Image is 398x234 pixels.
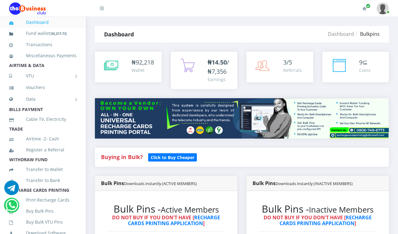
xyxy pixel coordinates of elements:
small: [ ] [50,31,67,36]
a: Print Recharge Cards [9,193,77,207]
img: Logo [9,2,46,15]
a: Airtime -2- Cash [9,132,77,146]
a: Buy Bulk Pins [9,204,77,218]
a: Click to Buy Cheaper [148,153,197,161]
a: Transactions [9,38,77,52]
strong: DO NOT BUY IF YOU DON'T HAVE [ ] [112,214,220,227]
span: /₦7,356 [208,58,229,76]
a: Register a Referral [9,143,77,157]
a: ₦92,218 Wallet [95,52,162,82]
strong: Bulk Pins [253,180,353,187]
div: Wallet [132,67,154,73]
a: Chat for support [6,202,18,213]
a: Dashboard [9,15,77,29]
a: Data [9,91,77,107]
div: Earnings [208,76,231,83]
a: Vouchers [9,80,77,95]
strong: Dashboard [104,31,134,38]
div: Referrals [283,67,302,73]
small: Downloads instantly (INACTIVE MEMBERS) [276,181,353,186]
h2: Bulk Pins - [259,203,377,215]
span: Renew/Upgrade Subscription [366,4,370,8]
h2: Bulk Pins - [107,203,225,215]
a: Buy Bulk VTU Pins [9,215,77,229]
a: VTU [9,68,77,84]
b: 92,217.73 [51,31,66,36]
a: 3/5 Referrals [246,52,313,82]
img: multitenant_rcp.png [95,98,389,139]
img: User [377,2,389,14]
strong: DO NOT BUY IF YOU DON'T HAVE [ ] [264,214,372,227]
strong: Buying in Bulk? [101,153,143,161]
span: 3/5 [283,58,292,66]
b: Click to Buy Cheaper [151,154,194,160]
div: ₦ [132,58,154,67]
div: Coins [359,67,370,73]
li: Bulkpins [354,30,380,38]
strong: Bulk Pins [101,180,197,187]
i: Renew/Upgrade Subscription [362,6,367,11]
a: Fund wallet[92,217.73] [9,26,77,41]
small: Inactive Members [309,204,374,215]
small: Downloads instantly (ACTIVE MEMBERS) [124,181,197,186]
a: Transfer to Wallet [9,162,77,176]
a: Chat for support [4,185,19,195]
span: 92,218 [136,58,154,66]
a: Dashboard [328,31,354,37]
small: Active Members [161,204,219,215]
a: Cable TV, Electricity [9,112,77,126]
a: Miscellaneous Payments [9,49,77,63]
b: ₦14.50 [208,58,227,66]
a: RECHARGE CARDS PRINTING APPLICATION [280,214,372,227]
a: RECHARGE CARDS PRINTING APPLICATION [128,214,220,227]
div: ⊆ [359,58,370,67]
span: 9 [359,58,362,66]
a: Transfer to Bank [9,173,77,188]
a: ₦14.50/₦7,356 Earnings [171,52,238,89]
